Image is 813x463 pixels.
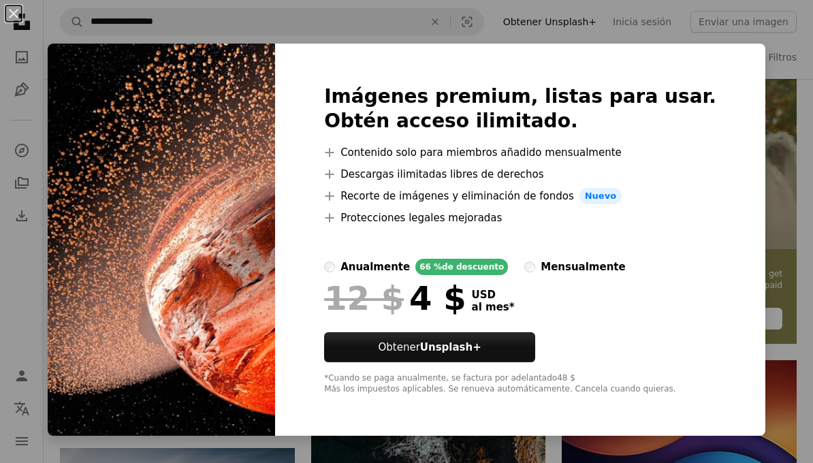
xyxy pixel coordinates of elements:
div: 4 $ [324,281,466,316]
span: USD [472,289,515,301]
li: Recorte de imágenes y eliminación de fondos [324,188,716,204]
div: *Cuando se paga anualmente, se factura por adelantado 48 $ Más los impuestos aplicables. Se renue... [324,373,716,395]
div: 66 % de descuento [415,259,508,275]
li: Contenido solo para miembros añadido mensualmente [324,144,716,161]
button: ObtenerUnsplash+ [324,332,535,362]
li: Protecciones legales mejoradas [324,210,716,226]
h2: Imágenes premium, listas para usar. Obtén acceso ilimitado. [324,84,716,133]
div: anualmente [340,259,410,275]
strong: Unsplash+ [420,341,481,353]
li: Descargas ilimitadas libres de derechos [324,166,716,182]
span: Nuevo [579,188,622,204]
span: al mes * [472,301,515,313]
input: mensualmente [524,261,535,272]
input: anualmente66 %de descuento [324,261,335,272]
span: 12 $ [324,281,404,316]
div: mensualmente [541,259,625,275]
img: premium_photo-1666901328578-7fcbe821735e [48,44,275,436]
